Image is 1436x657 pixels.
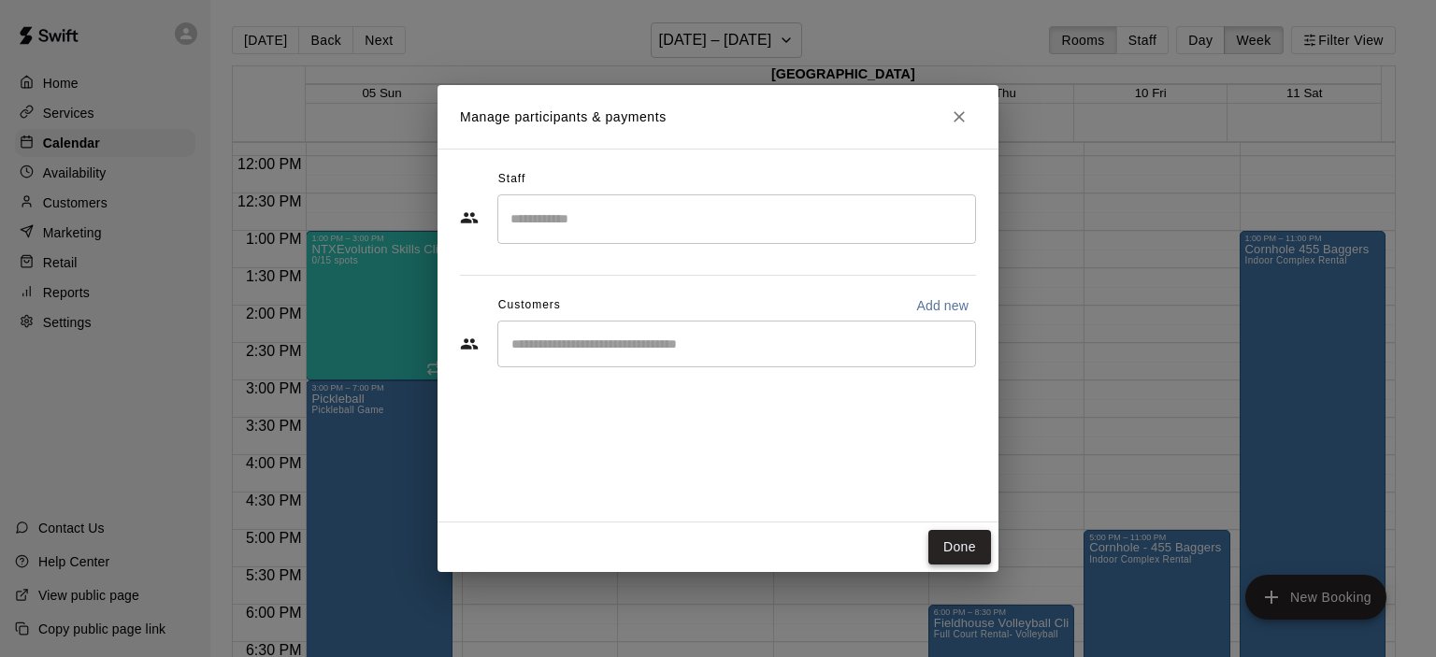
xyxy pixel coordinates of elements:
span: Customers [498,291,561,321]
button: Done [928,530,991,564]
span: Staff [498,164,525,194]
p: Manage participants & payments [460,107,667,127]
div: Search staff [497,194,976,244]
svg: Customers [460,335,479,353]
button: Add new [909,291,976,321]
svg: Staff [460,208,479,227]
p: Add new [916,296,969,315]
div: Start typing to search customers... [497,321,976,367]
button: Close [942,100,976,134]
